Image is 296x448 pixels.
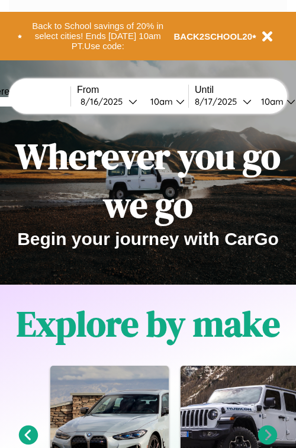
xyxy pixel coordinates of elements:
button: 8/16/2025 [77,95,141,108]
label: From [77,85,188,95]
button: 10am [141,95,188,108]
div: 8 / 16 / 2025 [81,96,128,107]
h1: Explore by make [17,299,280,348]
div: 8 / 17 / 2025 [195,96,243,107]
div: 10am [255,96,287,107]
div: 10am [144,96,176,107]
button: Back to School savings of 20% in select cities! Ends [DATE] 10am PT.Use code: [22,18,174,54]
b: BACK2SCHOOL20 [174,31,253,41]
